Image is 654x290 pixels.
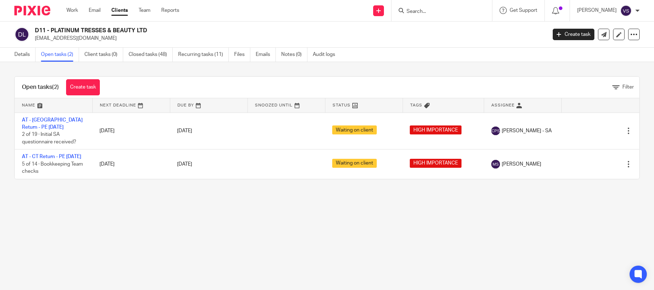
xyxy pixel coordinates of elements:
span: Waiting on client [332,159,377,168]
a: Create task [553,29,594,40]
img: svg%3E [620,5,632,16]
span: HIGH IMPORTANCE [410,159,461,168]
a: Notes (0) [281,48,307,62]
span: 2 of 19 · Initial SA questionnaire received? [22,132,76,144]
span: [DATE] [177,128,192,133]
h2: D11 - PLATINUM TRESSES & BEAUTY LTD [35,27,441,34]
a: Audit logs [313,48,340,62]
a: Files [234,48,250,62]
h1: Open tasks [22,84,59,91]
td: [DATE] [92,113,170,149]
span: Snoozed Until [255,103,293,107]
a: Recurring tasks (11) [178,48,229,62]
a: Clients [111,7,128,14]
a: Team [139,7,150,14]
a: Client tasks (0) [84,48,123,62]
input: Search [406,9,470,15]
a: Details [14,48,36,62]
a: Create task [66,79,100,95]
a: Work [66,7,78,14]
img: svg%3E [491,127,500,135]
a: Closed tasks (48) [129,48,173,62]
a: Open tasks (2) [41,48,79,62]
span: [DATE] [177,162,192,167]
span: [PERSON_NAME] - SA [502,127,552,134]
img: svg%3E [491,160,500,168]
span: [PERSON_NAME] [502,161,541,168]
a: AT - CT Return - PE [DATE] [22,154,81,159]
img: svg%3E [14,27,29,42]
a: Email [89,7,101,14]
span: HIGH IMPORTANCE [410,125,461,134]
a: AT - [GEOGRAPHIC_DATA] Return - PE [DATE] [22,118,83,130]
span: Waiting on client [332,125,377,134]
span: (2) [52,84,59,90]
p: [PERSON_NAME] [577,7,617,14]
span: Status [333,103,351,107]
img: Pixie [14,6,50,15]
a: Emails [256,48,276,62]
span: Filter [622,85,634,90]
span: 5 of 14 · Bookkeeping Team checks [22,162,83,174]
p: [EMAIL_ADDRESS][DOMAIN_NAME] [35,35,542,42]
span: Get Support [510,8,537,13]
span: Tags [410,103,422,107]
a: Reports [161,7,179,14]
td: [DATE] [92,149,170,179]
